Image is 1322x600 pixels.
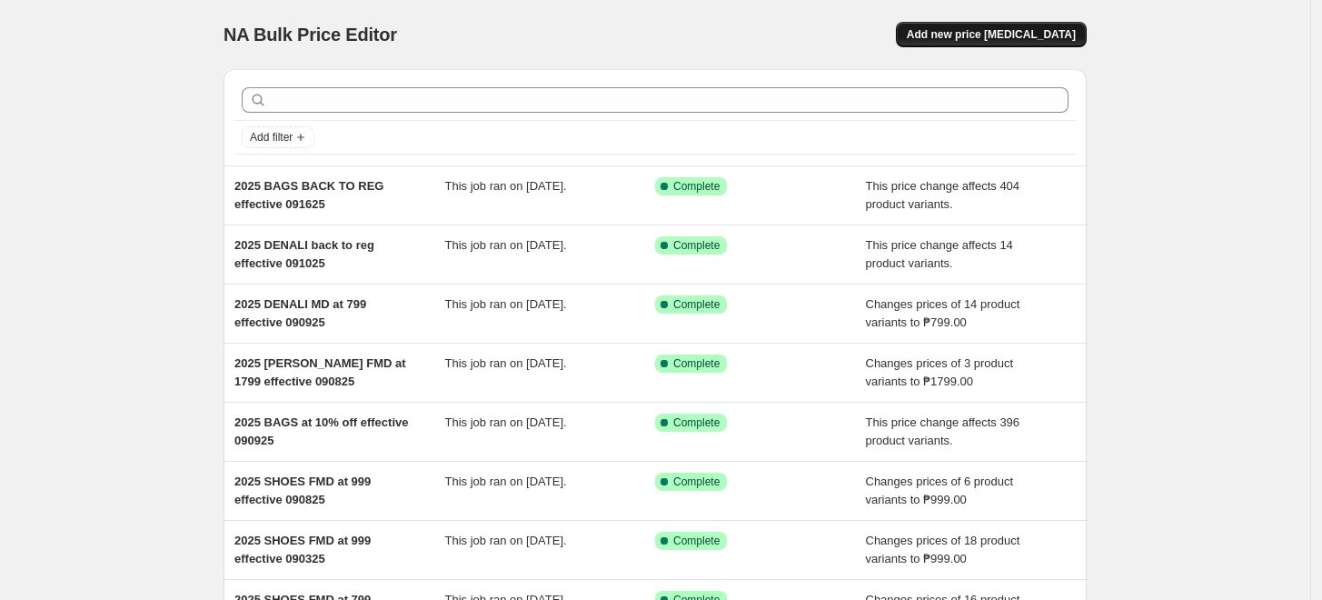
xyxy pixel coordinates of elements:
span: This job ran on [DATE]. [445,534,567,547]
span: This price change affects 404 product variants. [866,179,1020,211]
span: 2025 BAGS at 10% off effective 090925 [234,415,408,447]
span: Changes prices of 3 product variants to ₱1799.00 [866,356,1014,388]
span: 2025 BAGS BACK TO REG effective 091625 [234,179,383,211]
span: This job ran on [DATE]. [445,356,567,370]
span: NA Bulk Price Editor [224,25,397,45]
button: Add filter [242,126,314,148]
span: Complete [673,238,720,253]
span: 2025 DENALI back to reg effective 091025 [234,238,374,270]
span: This job ran on [DATE]. [445,415,567,429]
span: Complete [673,534,720,548]
span: Complete [673,297,720,312]
span: Complete [673,415,720,430]
span: This job ran on [DATE]. [445,179,567,193]
span: This job ran on [DATE]. [445,297,567,311]
span: Add new price [MEDICAL_DATA] [907,27,1076,42]
span: Changes prices of 18 product variants to ₱999.00 [866,534,1020,565]
span: 2025 SHOES FMD at 999 effective 090325 [234,534,371,565]
span: Complete [673,475,720,489]
span: This price change affects 396 product variants. [866,415,1020,447]
span: This price change affects 14 product variants. [866,238,1013,270]
button: Add new price [MEDICAL_DATA] [896,22,1087,47]
span: Complete [673,179,720,194]
span: This job ran on [DATE]. [445,238,567,252]
span: Changes prices of 6 product variants to ₱999.00 [866,475,1014,506]
span: This job ran on [DATE]. [445,475,567,488]
span: 2025 SHOES FMD at 999 effective 090825 [234,475,371,506]
span: 2025 [PERSON_NAME] FMD at 1799 effective 090825 [234,356,406,388]
span: Add filter [250,130,293,145]
span: Changes prices of 14 product variants to ₱799.00 [866,297,1020,329]
span: Complete [673,356,720,371]
span: 2025 DENALI MD at 799 effective 090925 [234,297,366,329]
